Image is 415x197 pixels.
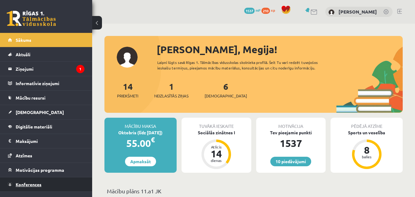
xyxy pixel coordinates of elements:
[104,129,177,136] div: Oktobris (līdz [DATE])
[256,118,326,129] div: Motivācija
[207,159,225,162] div: dienas
[16,153,32,158] span: Atzīmes
[182,129,251,136] div: Sociālās zinātnes I
[16,37,31,43] span: Sākums
[256,129,326,136] div: Tev pieejamie punkti
[205,93,247,99] span: [DEMOGRAPHIC_DATA]
[16,167,64,173] span: Motivācijas programma
[76,65,84,73] i: 1
[244,8,260,13] a: 1537 mP
[331,129,403,136] div: Sports un veselība
[331,118,403,129] div: Pēdējā atzīme
[8,47,84,61] a: Aktuāli
[157,42,403,57] div: [PERSON_NAME], Megija!
[117,81,138,99] a: 14Priekšmeti
[182,118,251,129] div: Tuvākā ieskaite
[16,62,84,76] legend: Ziņojumi
[16,182,41,187] span: Konferences
[16,134,84,148] legend: Maksājumi
[8,33,84,47] a: Sākums
[8,76,84,90] a: Informatīvie ziņojumi
[117,93,138,99] span: Priekšmeti
[107,187,400,195] p: Mācību plāns 11.a1 JK
[261,8,278,13] a: 210 xp
[256,136,326,151] div: 1537
[16,95,45,100] span: Mācību resursi
[154,81,189,99] a: 1Neizlasītās ziņas
[8,148,84,163] a: Atzīmes
[16,109,64,115] span: [DEMOGRAPHIC_DATA]
[182,129,251,170] a: Sociālās zinātnes I Atlicis 14 dienas
[151,135,155,144] span: €
[205,81,247,99] a: 6[DEMOGRAPHIC_DATA]
[104,136,177,151] div: 55.00
[104,118,177,129] div: Mācību maksa
[16,76,84,90] legend: Informatīvie ziņojumi
[154,93,189,99] span: Neizlasītās ziņas
[16,52,30,57] span: Aktuāli
[331,129,403,170] a: Sports un veselība 8 balles
[8,62,84,76] a: Ziņojumi1
[256,8,260,13] span: mP
[244,8,255,14] span: 1537
[8,177,84,191] a: Konferences
[339,9,377,15] a: [PERSON_NAME]
[270,157,311,166] a: 10 piedāvājumi
[7,11,56,26] a: Rīgas 1. Tālmācības vidusskola
[8,91,84,105] a: Mācību resursi
[157,60,336,71] div: Laipni lūgts savā Rīgas 1. Tālmācības vidusskolas skolnieka profilā. Šeit Tu vari redzēt tuvojošo...
[8,163,84,177] a: Motivācijas programma
[8,134,84,148] a: Maksājumi
[328,9,335,15] img: Megija Kozlova
[207,149,225,159] div: 14
[125,157,156,166] a: Apmaksāt
[8,120,84,134] a: Digitālie materiāli
[16,124,52,129] span: Digitālie materiāli
[261,8,270,14] span: 210
[358,155,376,159] div: balles
[207,145,225,149] div: Atlicis
[271,8,275,13] span: xp
[8,105,84,119] a: [DEMOGRAPHIC_DATA]
[358,145,376,155] div: 8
